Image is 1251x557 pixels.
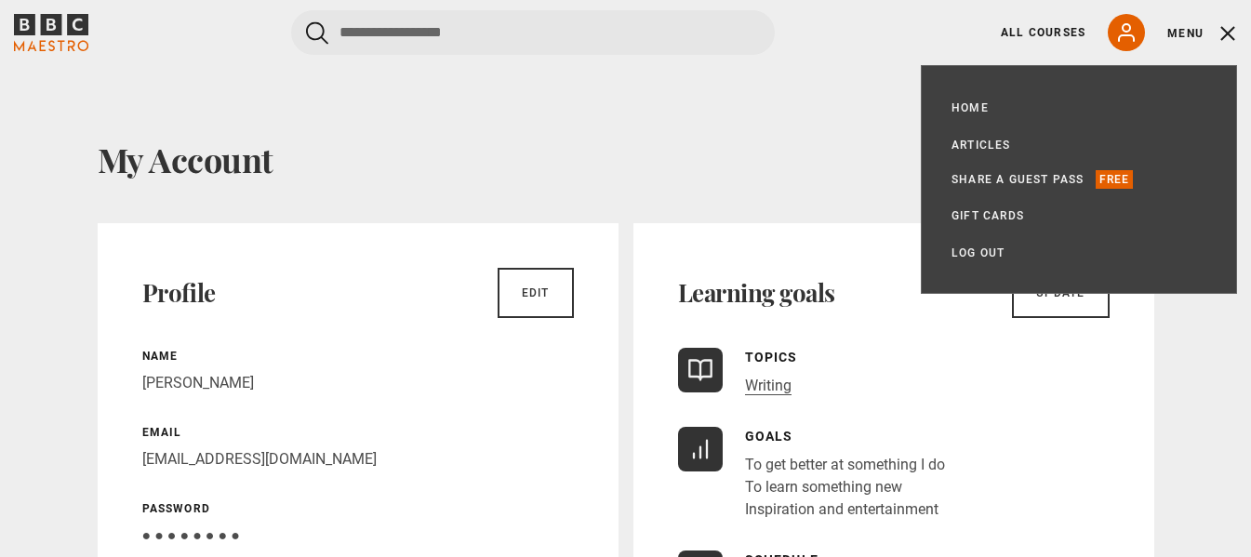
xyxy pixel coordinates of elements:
p: Password [142,500,574,517]
a: Gift Cards [952,206,1024,225]
h1: My Account [98,139,1154,179]
a: Home [952,99,989,117]
input: Search [291,10,775,55]
h2: Learning goals [678,278,835,308]
p: [PERSON_NAME] [142,372,574,394]
h2: Profile [142,278,216,308]
a: Share a guest pass [952,170,1085,189]
li: Inspiration and entertainment [745,498,945,521]
a: Articles [952,136,1011,154]
a: Log out [952,244,1005,262]
p: Topics [745,348,798,367]
a: All Courses [1001,24,1085,41]
p: Free [1096,170,1134,189]
a: Writing [745,377,792,395]
p: Email [142,424,574,441]
span: ● ● ● ● ● ● ● ● [142,526,240,544]
button: Submit the search query [306,21,328,45]
svg: BBC Maestro [14,14,88,51]
p: Goals [745,427,945,446]
p: [EMAIL_ADDRESS][DOMAIN_NAME] [142,448,574,471]
li: To learn something new [745,476,945,498]
li: To get better at something I do [745,454,945,476]
a: Edit [498,268,574,318]
button: Toggle navigation [1167,24,1237,43]
p: Name [142,348,574,365]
